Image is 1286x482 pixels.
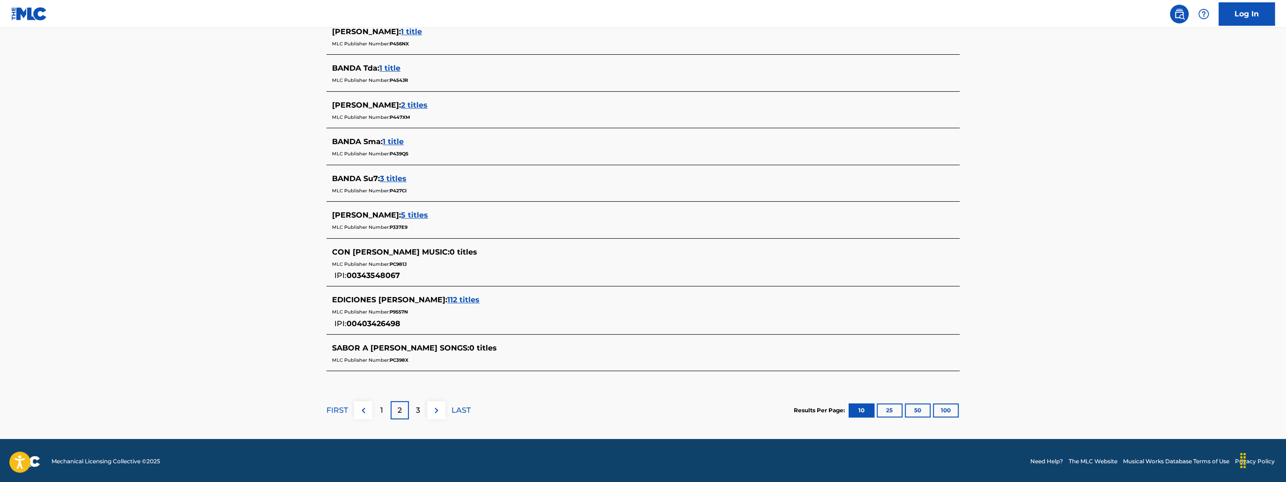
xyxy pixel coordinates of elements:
[332,188,390,194] span: MLC Publisher Number:
[849,403,874,417] button: 10
[1069,457,1117,466] a: The MLC Website
[451,405,471,416] p: LAST
[447,295,480,304] span: 112 titles
[401,27,422,36] span: 1 title
[390,77,408,83] span: P454JR
[1239,437,1286,482] div: Widget de chat
[383,137,404,146] span: 1 title
[1194,5,1213,23] div: Help
[380,405,383,416] p: 1
[11,7,47,21] img: MLC Logo
[332,64,379,73] span: BANDA Tda :
[358,405,369,416] img: left
[1219,2,1275,26] a: Log In
[1030,457,1063,466] a: Need Help?
[347,271,400,280] span: 00343548067
[390,151,408,157] span: P439Q5
[469,343,497,352] span: 0 titles
[1123,457,1229,466] a: Musical Works Database Terms of Use
[332,248,450,256] span: CON [PERSON_NAME] MUSIC :
[332,151,390,157] span: MLC Publisher Number:
[390,261,406,267] span: PC981J
[401,211,428,219] span: 5 titles
[1235,457,1275,466] a: Privacy Policy
[332,101,401,110] span: [PERSON_NAME] :
[1235,446,1250,475] div: Arrastrar
[332,174,380,183] span: BANDA Su7 :
[933,403,959,417] button: 100
[334,319,347,328] span: IPI:
[52,457,160,466] span: Mechanical Licensing Collective © 2025
[332,261,390,267] span: MLC Publisher Number:
[1239,437,1286,482] iframe: Chat Widget
[416,405,420,416] p: 3
[1198,8,1209,20] img: help
[332,309,390,315] span: MLC Publisher Number:
[332,77,390,83] span: MLC Publisher Number:
[332,137,383,146] span: BANDA Sma :
[326,405,348,416] p: FIRST
[1174,8,1185,20] img: search
[332,27,401,36] span: [PERSON_NAME] :
[390,188,406,194] span: P427CI
[332,211,401,219] span: [PERSON_NAME] :
[390,114,410,120] span: P447XM
[332,224,390,230] span: MLC Publisher Number:
[390,309,408,315] span: P9557N
[332,295,447,304] span: EDICIONES [PERSON_NAME] :
[398,405,402,416] p: 2
[794,406,847,415] p: Results Per Page:
[1170,5,1189,23] a: Public Search
[450,248,477,256] span: 0 titles
[332,41,390,47] span: MLC Publisher Number:
[877,403,902,417] button: 25
[347,319,400,328] span: 00403426498
[390,41,409,47] span: P456NX
[380,174,406,183] span: 3 titles
[390,357,408,363] span: PC398X
[332,357,390,363] span: MLC Publisher Number:
[334,271,347,280] span: IPI:
[332,343,469,352] span: SABOR A [PERSON_NAME] SONGS :
[390,224,407,230] span: P337E9
[379,64,400,73] span: 1 title
[332,114,390,120] span: MLC Publisher Number:
[905,403,931,417] button: 50
[431,405,442,416] img: right
[401,101,428,110] span: 2 titles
